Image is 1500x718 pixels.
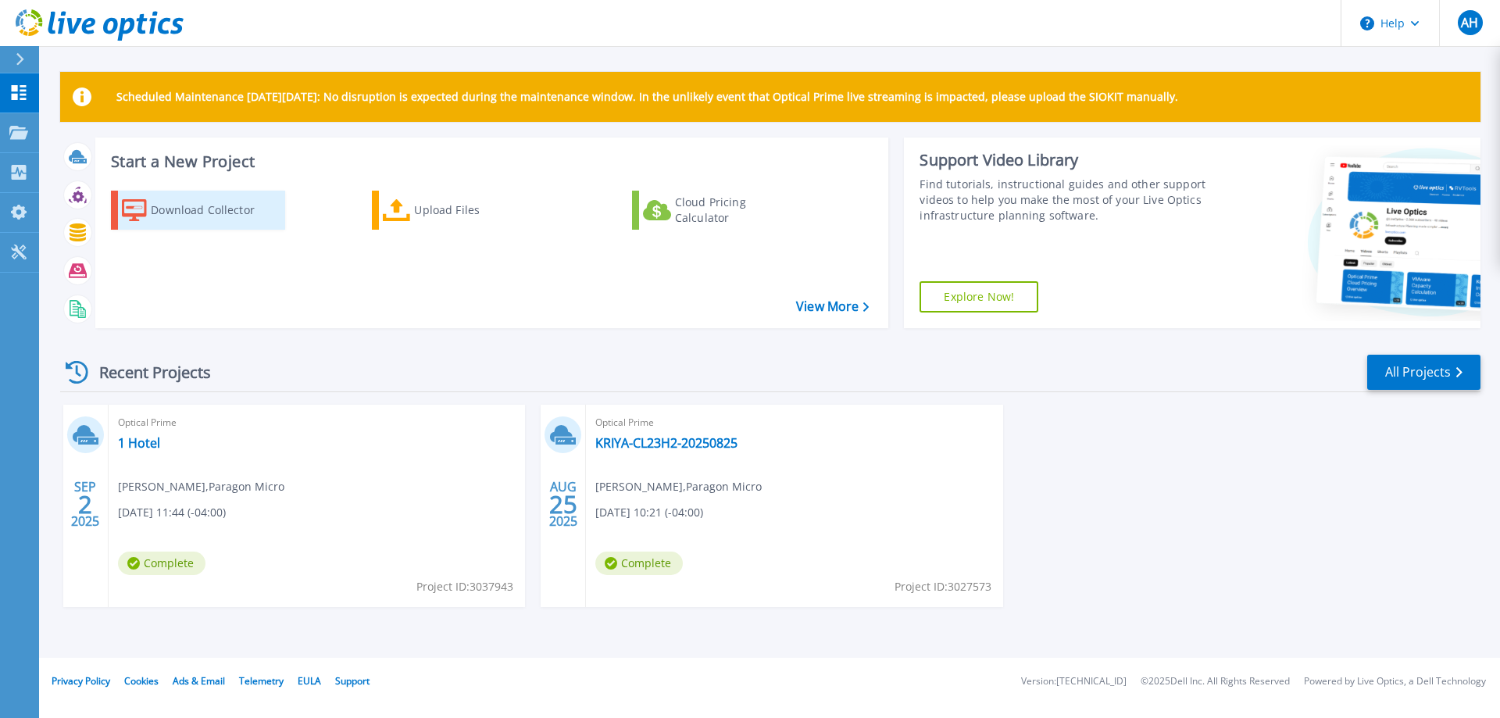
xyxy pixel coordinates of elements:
li: © 2025 Dell Inc. All Rights Reserved [1141,677,1290,687]
a: Support [335,674,370,688]
a: Privacy Policy [52,674,110,688]
a: Download Collector [111,191,285,230]
div: Cloud Pricing Calculator [675,195,800,226]
span: 25 [549,498,577,511]
a: Cookies [124,674,159,688]
span: [DATE] 10:21 (-04:00) [595,504,703,521]
div: AUG 2025 [548,476,578,533]
div: Download Collector [151,195,276,226]
span: Optical Prime [595,414,993,431]
div: Support Video Library [920,150,1213,170]
a: Ads & Email [173,674,225,688]
p: Scheduled Maintenance [DATE][DATE]: No disruption is expected during the maintenance window. In t... [116,91,1178,103]
a: View More [796,299,869,314]
a: Telemetry [239,674,284,688]
a: Explore Now! [920,281,1038,313]
a: Upload Files [372,191,546,230]
h3: Start a New Project [111,153,869,170]
a: All Projects [1367,355,1480,390]
span: Project ID: 3037943 [416,578,513,595]
div: Recent Projects [60,353,232,391]
span: [DATE] 11:44 (-04:00) [118,504,226,521]
a: KRIYA-CL23H2-20250825 [595,435,737,451]
span: Complete [595,552,683,575]
div: SEP 2025 [70,476,100,533]
li: Version: [TECHNICAL_ID] [1021,677,1127,687]
a: Cloud Pricing Calculator [632,191,806,230]
span: AH [1461,16,1478,29]
a: EULA [298,674,321,688]
span: Complete [118,552,205,575]
span: [PERSON_NAME] , Paragon Micro [595,478,762,495]
span: Optical Prime [118,414,516,431]
span: 2 [78,498,92,511]
span: Project ID: 3027573 [895,578,991,595]
li: Powered by Live Optics, a Dell Technology [1304,677,1486,687]
div: Find tutorials, instructional guides and other support videos to help you make the most of your L... [920,177,1213,223]
div: Upload Files [414,195,539,226]
a: 1 Hotel [118,435,160,451]
span: [PERSON_NAME] , Paragon Micro [118,478,284,495]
